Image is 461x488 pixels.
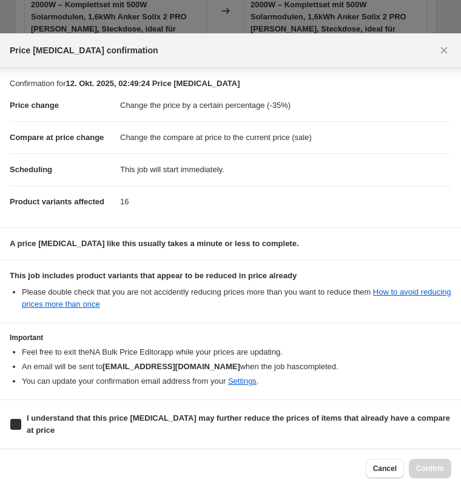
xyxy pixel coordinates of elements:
li: You can update your confirmation email address from your . [22,375,451,387]
p: Confirmation for [10,78,451,90]
span: Scheduling [10,165,52,174]
dd: This job will start immediately. [120,153,451,186]
li: An email will be sent to when the job has completed . [22,361,451,373]
b: 12. Okt. 2025, 02:49:24 Price [MEDICAL_DATA] [66,79,240,88]
b: This job includes product variants that appear to be reduced in price already [10,271,297,280]
button: Cancel [366,459,404,478]
span: Price change [10,101,59,110]
b: [EMAIL_ADDRESS][DOMAIN_NAME] [103,362,240,371]
a: How to avoid reducing prices more than once [22,287,451,309]
b: A price [MEDICAL_DATA] like this usually takes a minute or less to complete. [10,239,299,248]
span: Cancel [373,464,397,473]
b: I understand that this price [MEDICAL_DATA] may further reduce the prices of items that already h... [27,413,450,435]
dd: 16 [120,186,451,218]
dd: Change the price by a certain percentage (-35%) [120,90,451,121]
li: Feel free to exit the NA Bulk Price Editor app while your prices are updating. [22,346,451,358]
span: Product variants affected [10,197,104,206]
h3: Important [10,333,451,343]
a: Settings [228,376,257,386]
li: Please double check that you are not accidently reducing prices more than you want to reduce them [22,286,451,310]
span: Compare at price change [10,133,104,142]
span: Price [MEDICAL_DATA] confirmation [10,44,158,56]
dd: Change the compare at price to the current price (sale) [120,121,451,153]
button: Close [434,41,454,60]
